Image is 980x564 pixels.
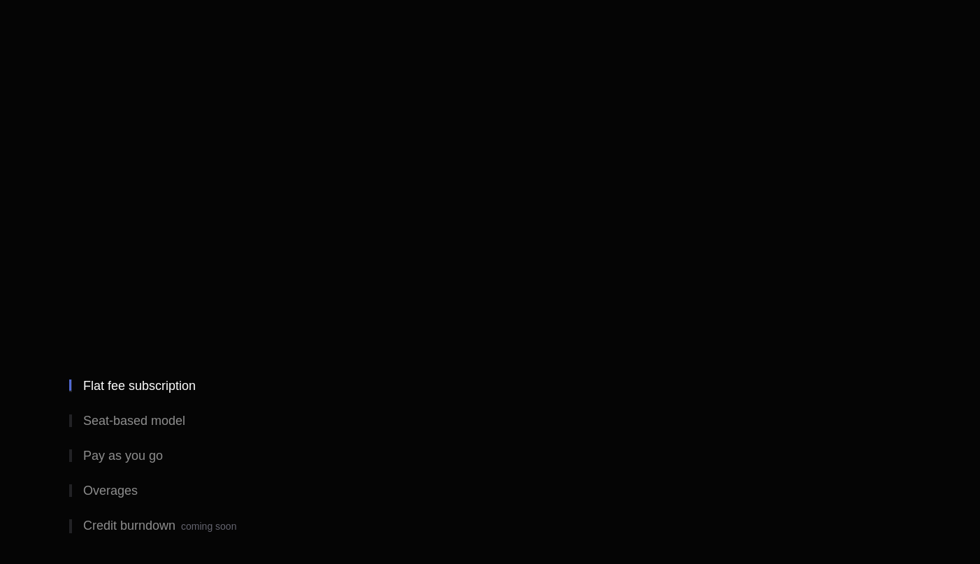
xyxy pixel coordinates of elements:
button: Flat fee subscription [69,368,363,403]
div: Flat fee subscription [83,379,196,392]
button: Overages [69,473,363,508]
div: Credit burndown [83,519,236,533]
button: Credit burndowncoming soon [69,508,363,544]
span: coming soon [181,521,236,532]
button: Seat-based model [69,403,363,438]
div: Seat-based model [83,414,185,427]
button: Pay as you go [69,438,363,473]
div: Pay as you go [83,449,163,462]
div: Overages [83,484,138,497]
